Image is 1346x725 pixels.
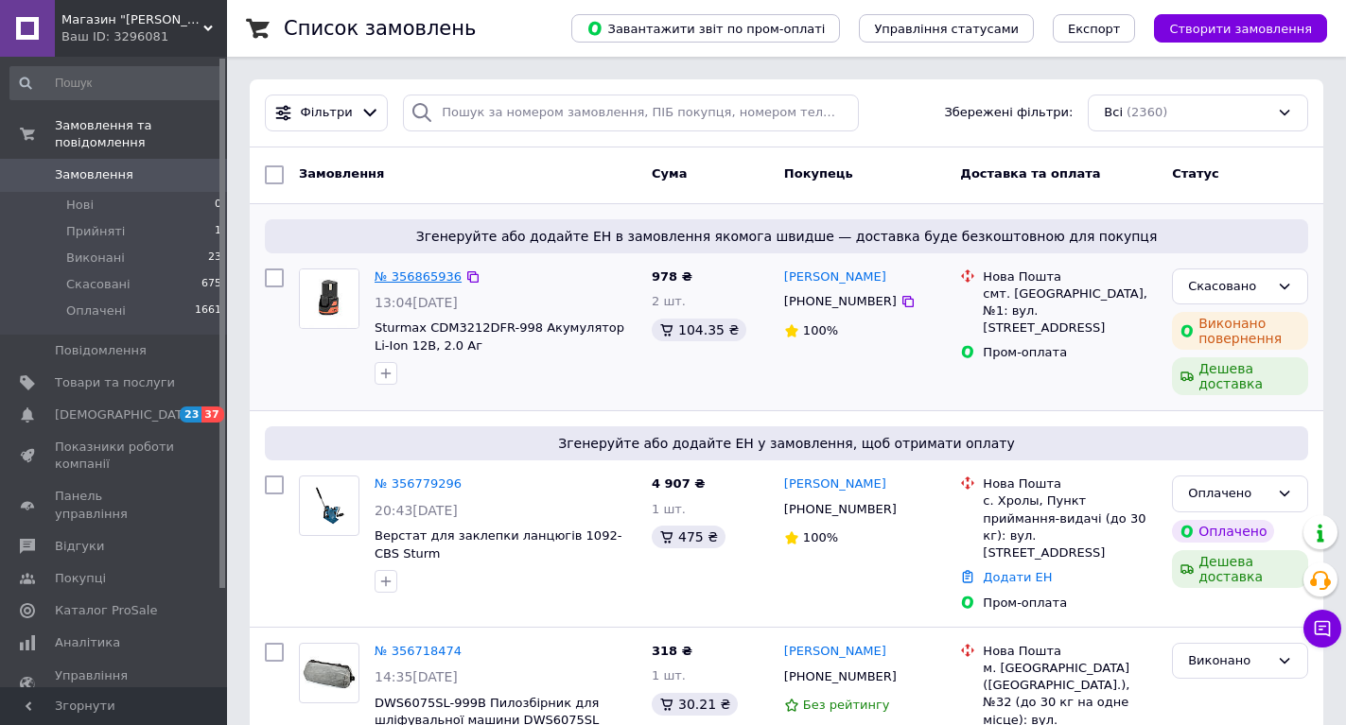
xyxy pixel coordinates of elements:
div: 30.21 ₴ [652,693,738,716]
span: Скасовані [66,276,131,293]
span: 23 [208,250,221,267]
span: 100% [803,323,838,337]
span: Збережені фільтри: [944,104,1073,122]
span: Магазин "Пан Майстер" [61,11,203,28]
span: Експорт [1068,22,1121,36]
span: 1 [215,223,221,240]
div: Оплачено [1172,520,1274,543]
span: Статус [1172,166,1219,181]
input: Пошук [9,66,223,100]
span: Створити замовлення [1169,22,1312,36]
span: 1 шт. [652,668,686,682]
span: Всі [1104,104,1123,122]
div: Нова Пошта [983,475,1157,492]
span: Завантажити звіт по пром-оплаті [586,20,825,37]
span: (2360) [1127,105,1167,119]
span: Товари та послуги [55,374,175,391]
span: Панель управління [55,488,175,522]
a: [PERSON_NAME] [784,475,886,493]
a: Sturmax CDM3212DFR-998 Акумулятор Li-Ion 12В, 2.0 Аг [375,320,624,353]
img: Фото товару [300,269,358,328]
span: Згенеруйте або додайте ЕН у замовлення, щоб отримати оплату [272,434,1301,453]
span: [DEMOGRAPHIC_DATA] [55,406,195,423]
span: 100% [803,530,838,544]
span: 675 [201,276,221,293]
span: Покупці [55,570,106,587]
input: Пошук за номером замовлення, ПІБ покупця, номером телефону, Email, номером накладної [403,95,858,131]
button: Чат з покупцем [1303,610,1341,647]
span: Без рейтингу [803,698,890,712]
div: Виконано [1188,651,1269,671]
div: [PHONE_NUMBER] [780,289,900,314]
a: [PERSON_NAME] [784,268,886,286]
div: Дешева доставка [1172,357,1308,395]
a: Фото товару [299,268,359,329]
a: Створити замовлення [1135,21,1327,35]
a: Верстат для заклепки ланцюгів 1092-CBS Sturm [375,528,621,561]
div: Скасовано [1188,277,1269,297]
span: Аналітика [55,634,120,651]
span: Замовлення [299,166,384,181]
span: 1661 [195,302,221,319]
button: Завантажити звіт по пром-оплаті [571,14,840,43]
a: Фото товару [299,475,359,536]
a: [PERSON_NAME] [784,643,886,661]
button: Управління статусами [859,14,1034,43]
span: Доставка та оплата [960,166,1100,181]
div: 104.35 ₴ [652,319,746,341]
span: Управління сайтом [55,667,175,701]
span: 318 ₴ [652,644,692,658]
span: 978 ₴ [652,269,692,284]
div: Дешева доставка [1172,550,1308,588]
span: Виконані [66,250,125,267]
span: Фільтри [301,104,353,122]
span: Замовлення [55,166,133,183]
span: 0 [215,197,221,214]
button: Експорт [1053,14,1136,43]
span: Показники роботи компанії [55,439,175,473]
span: Каталог ProSale [55,602,157,619]
span: Відгуки [55,538,104,555]
span: Прийняті [66,223,125,240]
span: 4 907 ₴ [652,476,705,491]
div: Нова Пошта [983,268,1157,285]
span: Згенеруйте або додайте ЕН в замовлення якомога швидше — доставка буде безкоштовною для покупця [272,227,1301,246]
span: Оплачені [66,302,126,319]
div: [PHONE_NUMBER] [780,497,900,522]
span: 23 [180,406,201,423]
div: Пром-оплата [983,595,1157,612]
span: 20:43[DATE] [375,503,458,518]
span: 13:04[DATE] [375,295,458,310]
div: 475 ₴ [652,526,725,548]
span: 2 шт. [652,294,686,308]
span: 1 шт. [652,502,686,516]
span: Управління статусами [874,22,1019,36]
div: Нова Пошта [983,643,1157,660]
div: Пром-оплата [983,344,1157,361]
button: Створити замовлення [1154,14,1327,43]
a: № 356865936 [375,269,462,284]
img: Фото товару [300,484,358,528]
a: Фото товару [299,643,359,703]
span: Повідомлення [55,342,147,359]
div: [PHONE_NUMBER] [780,665,900,689]
img: Фото товару [300,651,358,696]
a: № 356718474 [375,644,462,658]
span: Покупець [784,166,853,181]
span: Cума [652,166,687,181]
span: 14:35[DATE] [375,669,458,684]
a: № 356779296 [375,476,462,491]
a: Додати ЕН [983,570,1052,584]
span: 37 [201,406,223,423]
div: Ваш ID: 3296081 [61,28,227,45]
div: Виконано повернення [1172,312,1308,350]
div: смт. [GEOGRAPHIC_DATA], №1: вул. [STREET_ADDRESS] [983,285,1157,337]
span: Нові [66,197,94,214]
div: Оплачено [1188,484,1269,504]
div: с. Хролы, Пункт приймання-видачі (до 30 кг): вул. [STREET_ADDRESS] [983,492,1157,561]
h1: Список замовлень [284,17,476,40]
span: Замовлення та повідомлення [55,117,227,151]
